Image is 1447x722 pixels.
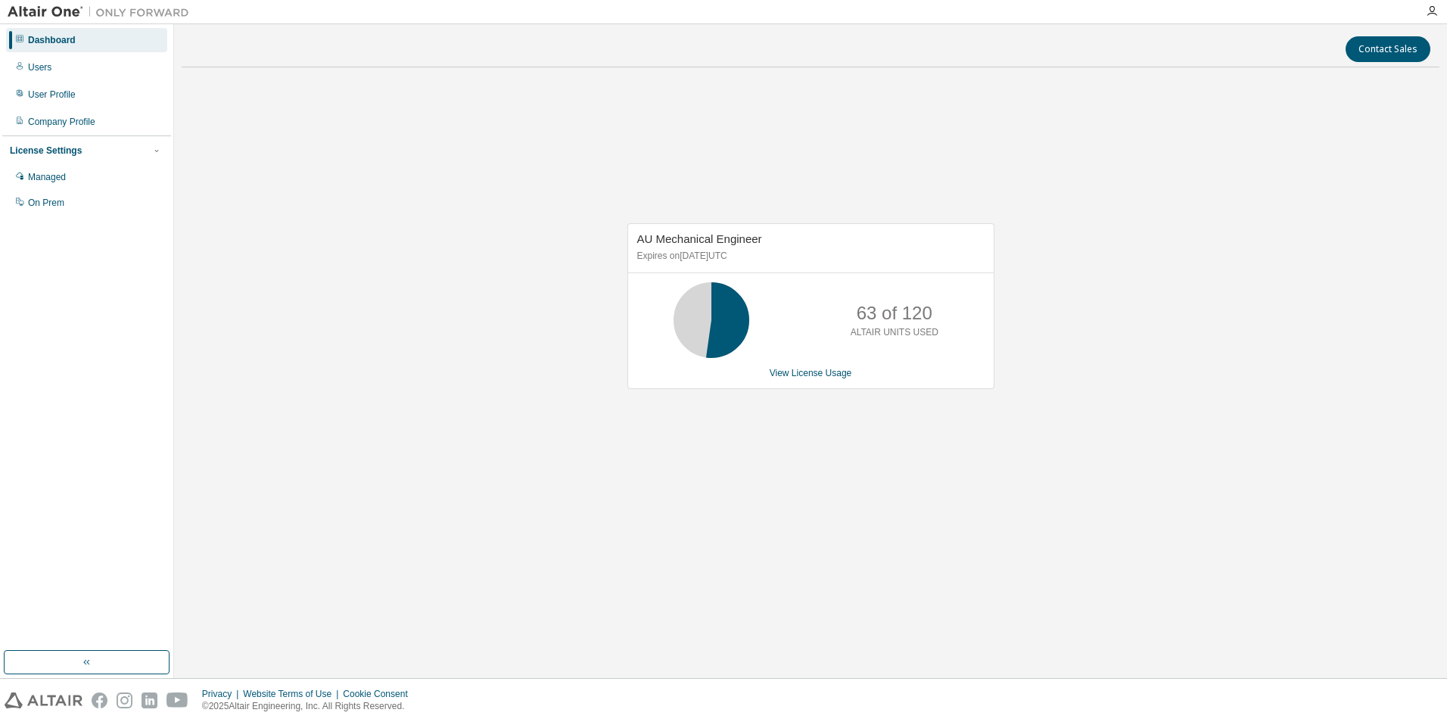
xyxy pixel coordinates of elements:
[117,692,132,708] img: instagram.svg
[28,34,76,46] div: Dashboard
[1346,36,1430,62] button: Contact Sales
[637,250,981,263] p: Expires on [DATE] UTC
[10,145,82,157] div: License Settings
[28,197,64,209] div: On Prem
[770,368,852,378] a: View License Usage
[202,700,417,713] p: © 2025 Altair Engineering, Inc. All Rights Reserved.
[92,692,107,708] img: facebook.svg
[851,326,938,339] p: ALTAIR UNITS USED
[857,300,932,326] p: 63 of 120
[343,688,416,700] div: Cookie Consent
[28,89,76,101] div: User Profile
[5,692,82,708] img: altair_logo.svg
[28,116,95,128] div: Company Profile
[243,688,343,700] div: Website Terms of Use
[28,171,66,183] div: Managed
[202,688,243,700] div: Privacy
[637,232,762,245] span: AU Mechanical Engineer
[8,5,197,20] img: Altair One
[166,692,188,708] img: youtube.svg
[28,61,51,73] div: Users
[142,692,157,708] img: linkedin.svg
